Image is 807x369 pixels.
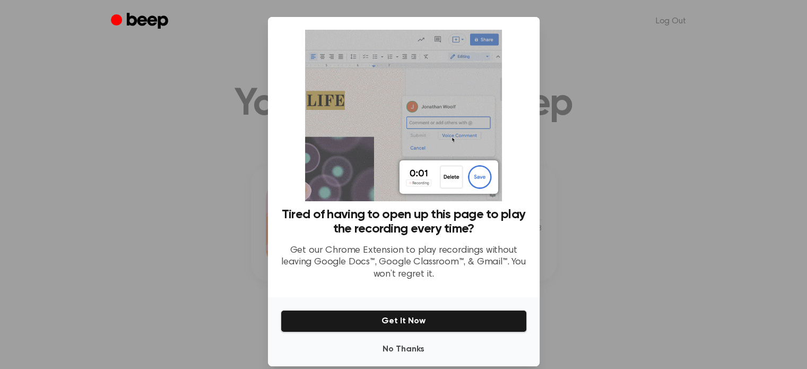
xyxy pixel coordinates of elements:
[305,30,502,201] img: Beep extension in action
[281,208,527,236] h3: Tired of having to open up this page to play the recording every time?
[281,339,527,360] button: No Thanks
[281,310,527,332] button: Get It Now
[111,11,171,32] a: Beep
[281,245,527,281] p: Get our Chrome Extension to play recordings without leaving Google Docs™, Google Classroom™, & Gm...
[645,8,697,34] a: Log Out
